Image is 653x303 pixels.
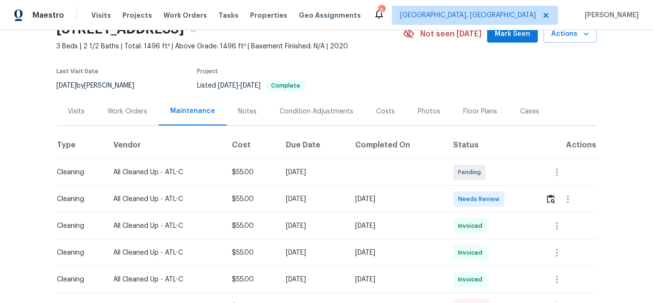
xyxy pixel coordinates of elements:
[458,248,486,258] span: Invoiced
[400,11,536,20] span: [GEOGRAPHIC_DATA], [GEOGRAPHIC_DATA]
[218,12,239,19] span: Tasks
[238,107,257,116] div: Notes
[57,248,98,258] div: Cleaning
[286,221,340,231] div: [DATE]
[197,82,305,89] span: Listed
[551,28,589,40] span: Actions
[348,132,446,159] th: Completed On
[355,194,438,204] div: [DATE]
[232,248,271,258] div: $55.00
[458,221,486,231] span: Invoiced
[56,42,403,51] span: 3 Beds | 2 1/2 Baths | Total: 1496 ft² | Above Grade: 1496 ft² | Basement Finished: N/A | 2020
[355,248,438,258] div: [DATE]
[286,275,340,284] div: [DATE]
[355,275,438,284] div: [DATE]
[170,106,215,116] div: Maintenance
[495,28,530,40] span: Mark Seen
[544,25,597,43] button: Actions
[458,275,486,284] span: Invoiced
[113,194,217,204] div: All Cleaned Up - ATL-C
[57,168,98,177] div: Cleaning
[33,11,64,20] span: Maestro
[299,11,361,20] span: Geo Assignments
[106,132,224,159] th: Vendor
[56,68,98,74] span: Last Visit Date
[218,82,261,89] span: -
[122,11,152,20] span: Projects
[250,11,287,20] span: Properties
[113,248,217,258] div: All Cleaned Up - ATL-C
[108,107,147,116] div: Work Orders
[286,248,340,258] div: [DATE]
[286,194,340,204] div: [DATE]
[68,107,85,116] div: Visits
[56,82,76,89] span: [DATE]
[113,168,217,177] div: All Cleaned Up - ATL-C
[240,82,261,89] span: [DATE]
[56,80,146,91] div: by [PERSON_NAME]
[232,194,271,204] div: $55.00
[91,11,111,20] span: Visits
[420,29,481,39] span: Not seen [DATE]
[286,168,340,177] div: [DATE]
[232,275,271,284] div: $55.00
[355,221,438,231] div: [DATE]
[163,11,207,20] span: Work Orders
[113,275,217,284] div: All Cleaned Up - ATL-C
[57,194,98,204] div: Cleaning
[267,83,304,89] span: Complete
[538,132,597,159] th: Actions
[378,6,385,15] div: 6
[458,168,485,177] span: Pending
[232,168,271,177] div: $55.00
[547,194,555,203] img: Review Icon
[446,132,538,159] th: Status
[113,221,217,231] div: All Cleaned Up - ATL-C
[57,275,98,284] div: Cleaning
[224,132,278,159] th: Cost
[56,24,184,34] h2: [STREET_ADDRESS]
[458,194,503,204] span: Needs Review
[56,132,106,159] th: Type
[280,107,353,116] div: Condition Adjustments
[232,221,271,231] div: $55.00
[218,82,238,89] span: [DATE]
[57,221,98,231] div: Cleaning
[197,68,218,74] span: Project
[581,11,639,20] span: [PERSON_NAME]
[418,107,440,116] div: Photos
[278,132,348,159] th: Due Date
[463,107,497,116] div: Floor Plans
[487,25,538,43] button: Mark Seen
[520,107,539,116] div: Cases
[545,188,556,211] button: Review Icon
[376,107,395,116] div: Costs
